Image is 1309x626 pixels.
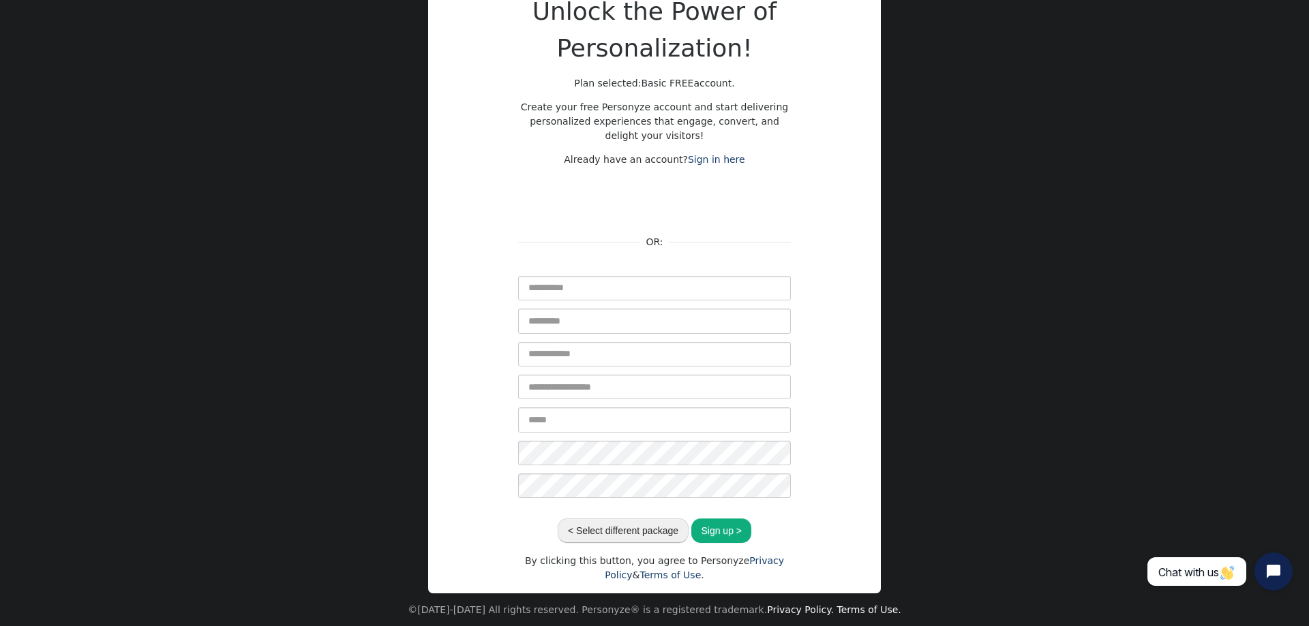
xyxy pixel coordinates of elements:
[586,185,724,215] div: Login dengan Google. Dibuka di tab baru
[518,554,791,582] div: By clicking this button, you agree to Personyze & .
[641,78,693,89] span: Basic FREE
[579,185,731,215] iframe: Tombol Login dengan Google
[605,555,784,580] a: Privacy Policy
[518,153,791,167] p: Already have an account?
[688,154,745,165] a: Sign in here
[558,518,689,543] button: < Select different package
[767,604,834,615] a: Privacy Policy.
[518,100,791,143] p: Create your free Personyze account and start delivering personalized experiences that engage, con...
[837,604,901,615] a: Terms of Use.
[640,235,669,249] div: OR:
[691,518,751,543] button: Sign up >
[640,569,701,580] a: Terms of Use
[518,76,791,91] p: Plan selected: account.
